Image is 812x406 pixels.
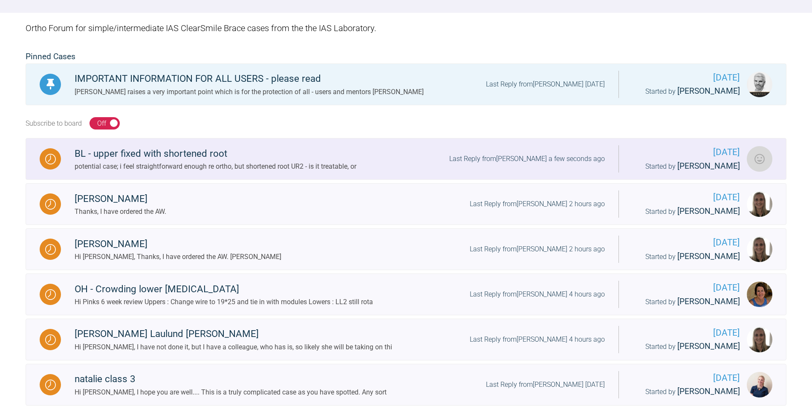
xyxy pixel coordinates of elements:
[75,236,281,252] div: [PERSON_NAME]
[45,199,56,210] img: Waiting
[26,63,786,105] a: PinnedIMPORTANT INFORMATION FOR ALL USERS - please read[PERSON_NAME] raises a very important poin...
[26,364,786,406] a: Waitingnatalie class 3Hi [PERSON_NAME], I hope you are well.... This is a truly complicated case ...
[470,334,605,345] div: Last Reply from [PERSON_NAME] 4 hours ago
[75,146,356,161] div: BL - upper fixed with shortened root
[747,146,772,172] img: Billy Campbell
[45,334,56,345] img: Waiting
[633,145,740,159] span: [DATE]
[633,326,740,340] span: [DATE]
[75,86,424,98] div: [PERSON_NAME] raises a very important point which is for the protection of all - users and mentor...
[45,79,56,89] img: Pinned
[26,274,786,315] a: WaitingOH - Crowding lower [MEDICAL_DATA]Hi Pinks 6 week review Uppers : Change wire to 19*25 and...
[633,295,740,308] div: Started by
[75,342,392,353] div: Hi [PERSON_NAME], I have not done it, but I have a colleague, who has is, so likely she will be t...
[75,191,166,207] div: [PERSON_NAME]
[633,371,740,385] span: [DATE]
[633,160,740,173] div: Started by
[633,340,740,353] div: Started by
[633,71,740,85] span: [DATE]
[75,297,373,308] div: Hi Pinks 6 week review Uppers : Change wire to 19*25 and tie in with modules Lowers : LL2 still rota
[45,380,56,390] img: Waiting
[633,85,740,98] div: Started by
[470,199,605,210] div: Last Reply from [PERSON_NAME] 2 hours ago
[633,205,740,218] div: Started by
[747,327,772,352] img: Marie Thogersen
[677,386,740,396] span: [PERSON_NAME]
[26,138,786,180] a: WaitingBL - upper fixed with shortened rootpotential case; i feel straightforward enough re ortho...
[470,244,605,255] div: Last Reply from [PERSON_NAME] 2 hours ago
[486,379,605,390] div: Last Reply from [PERSON_NAME] [DATE]
[747,236,772,262] img: Marie Thogersen
[677,341,740,351] span: [PERSON_NAME]
[75,282,373,297] div: OH - Crowding lower [MEDICAL_DATA]
[677,297,740,306] span: [PERSON_NAME]
[677,86,740,96] span: [PERSON_NAME]
[26,50,786,63] h2: Pinned Cases
[26,118,82,129] div: Subscribe to board
[75,371,387,387] div: natalie class 3
[75,251,281,262] div: Hi [PERSON_NAME], Thanks, I have ordered the AW. [PERSON_NAME]
[75,387,387,398] div: Hi [PERSON_NAME], I hope you are well.... This is a truly complicated case as you have spotted. A...
[45,289,56,300] img: Waiting
[45,244,56,255] img: Waiting
[633,250,740,263] div: Started by
[75,161,356,172] div: potential case; i feel straightforward enough re ortho, but shortened root UR2 - is it treatable, or
[26,319,786,360] a: Waiting[PERSON_NAME] Laulund [PERSON_NAME]Hi [PERSON_NAME], I have not done it, but I have a coll...
[449,153,605,164] div: Last Reply from [PERSON_NAME] a few seconds ago
[747,191,772,217] img: Marie Thogersen
[677,206,740,216] span: [PERSON_NAME]
[26,13,786,43] div: Ortho Forum for simple/intermediate IAS ClearSmile Brace cases from the the IAS Laboratory.
[97,118,106,129] div: Off
[26,228,786,270] a: Waiting[PERSON_NAME]Hi [PERSON_NAME], Thanks, I have ordered the AW. [PERSON_NAME]Last Reply from...
[677,251,740,261] span: [PERSON_NAME]
[633,385,740,398] div: Started by
[747,372,772,397] img: Olivia Nixon
[75,326,392,342] div: [PERSON_NAME] Laulund [PERSON_NAME]
[747,72,772,97] img: Ross Hobson
[486,79,605,90] div: Last Reply from [PERSON_NAME] [DATE]
[470,289,605,300] div: Last Reply from [PERSON_NAME] 4 hours ago
[26,183,786,225] a: Waiting[PERSON_NAME]Thanks, I have ordered the AW.Last Reply from[PERSON_NAME] 2 hours ago[DATE]S...
[45,154,56,164] img: Waiting
[677,161,740,171] span: [PERSON_NAME]
[633,236,740,250] span: [DATE]
[75,206,166,217] div: Thanks, I have ordered the AW.
[633,190,740,204] span: [DATE]
[633,281,740,295] span: [DATE]
[75,71,424,86] div: IMPORTANT INFORMATION FOR ALL USERS - please read
[747,282,772,307] img: Margaret De Verteuil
